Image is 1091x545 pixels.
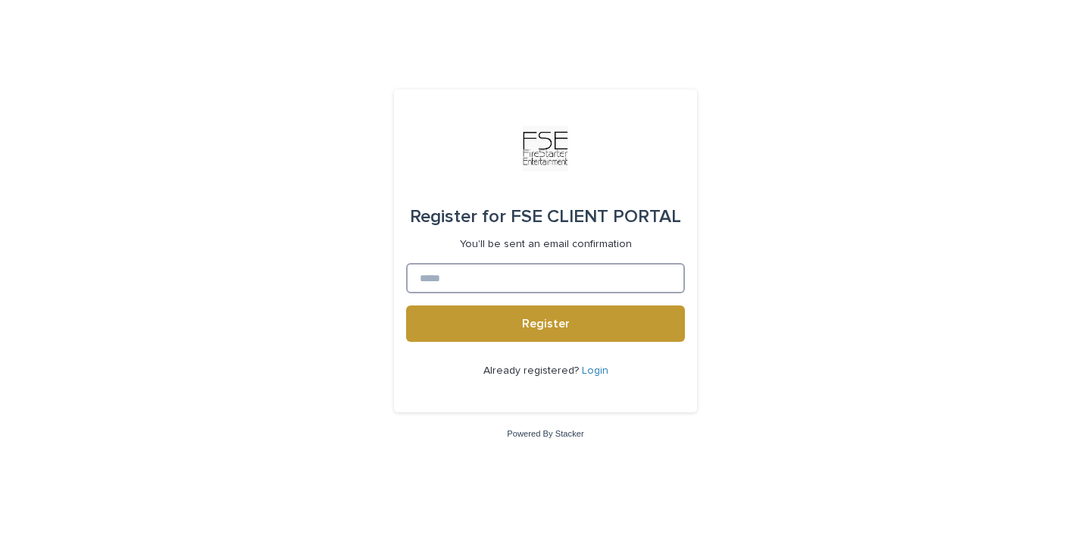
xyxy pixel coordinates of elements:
[410,208,506,226] span: Register for
[410,196,681,238] div: FSE CLIENT PORTAL
[507,429,583,438] a: Powered By Stacker
[523,126,568,171] img: Km9EesSdRbS9ajqhBzyo
[582,365,608,376] a: Login
[522,318,570,330] span: Register
[460,238,632,251] p: You'll be sent an email confirmation
[483,365,582,376] span: Already registered?
[406,305,685,342] button: Register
